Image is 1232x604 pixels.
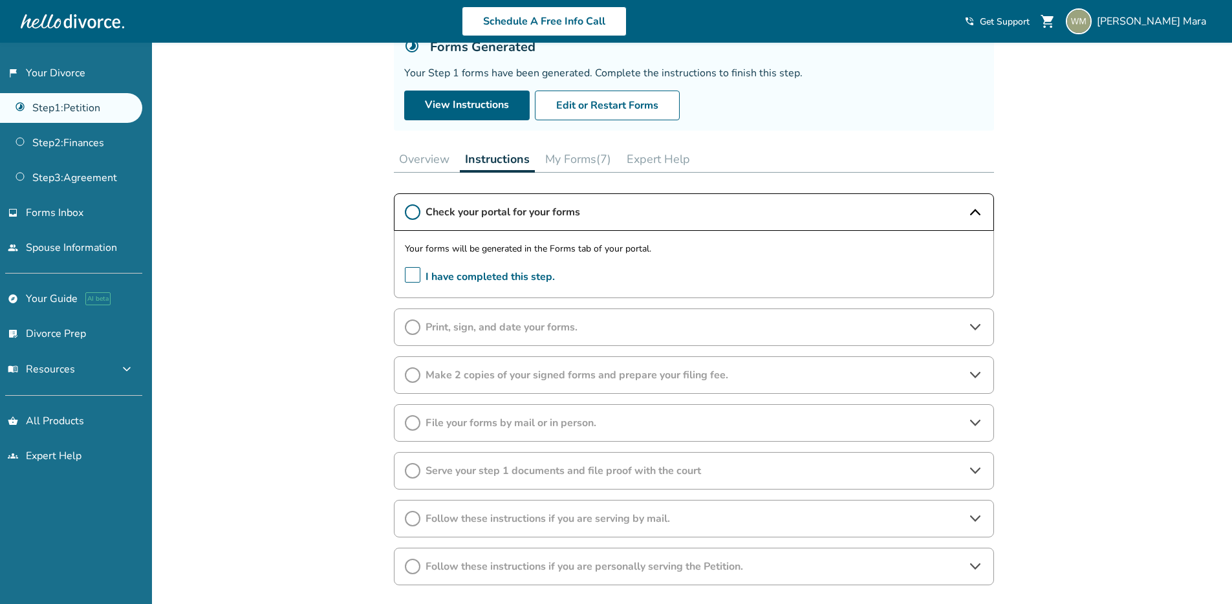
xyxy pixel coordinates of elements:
[119,361,135,377] span: expand_more
[8,68,18,78] span: flag_2
[1167,542,1232,604] iframe: Chat Widget
[460,146,535,173] button: Instructions
[404,91,530,120] a: View Instructions
[426,368,962,382] span: Make 2 copies of your signed forms and prepare your filing fee.
[426,320,962,334] span: Print, sign, and date your forms.
[621,146,695,172] button: Expert Help
[426,559,962,574] span: Follow these instructions if you are personally serving the Petition.
[8,208,18,218] span: inbox
[980,16,1030,28] span: Get Support
[1066,8,1092,34] img: wjmara22591+hellodivorce@gmail.com
[1097,14,1211,28] span: [PERSON_NAME] Mara
[85,292,111,305] span: AI beta
[8,451,18,461] span: groups
[394,146,455,172] button: Overview
[8,243,18,253] span: people
[964,16,1030,28] a: phone_in_talkGet Support
[8,329,18,339] span: list_alt_check
[426,512,962,526] span: Follow these instructions if you are serving by mail.
[404,66,984,80] div: Your Step 1 forms have been generated. Complete the instructions to finish this step.
[8,416,18,426] span: shopping_basket
[8,294,18,304] span: explore
[1040,14,1055,29] span: shopping_cart
[405,267,555,287] span: I have completed this step.
[8,364,18,374] span: menu_book
[964,16,975,27] span: phone_in_talk
[426,416,962,430] span: File your forms by mail or in person.
[26,206,83,220] span: Forms Inbox
[426,205,962,219] span: Check your portal for your forms
[540,146,616,172] button: My Forms(7)
[430,38,535,56] h5: Forms Generated
[405,241,983,257] p: Your forms will be generated in the Forms tab of your portal.
[426,464,962,478] span: Serve your step 1 documents and file proof with the court
[8,362,75,376] span: Resources
[535,91,680,120] button: Edit or Restart Forms
[462,6,627,36] a: Schedule A Free Info Call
